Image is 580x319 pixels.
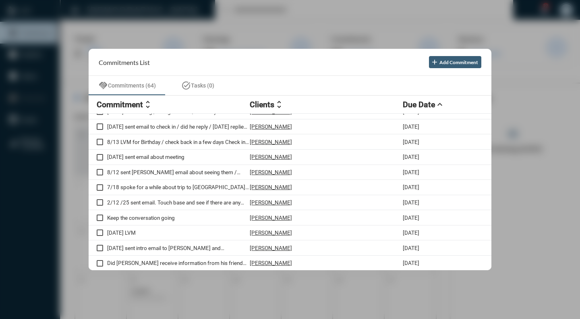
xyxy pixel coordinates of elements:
mat-icon: expand_less [435,100,445,109]
h2: Due Date [403,100,435,109]
mat-icon: task_alt [181,81,191,90]
p: [PERSON_NAME] [250,154,292,160]
p: [DATE] sent intro email to [PERSON_NAME] and [PERSON_NAME] / Check back with [PERSON_NAME] about ... [107,245,250,251]
button: Add Commitment [429,56,481,68]
p: [PERSON_NAME] [250,260,292,266]
p: 8/13 LVM for Birthday / check back in a few days Check in with [PERSON_NAME] to see where things ... [107,139,250,145]
p: [PERSON_NAME] [250,184,292,190]
p: [DATE] [403,199,419,206]
p: [DATE] [403,154,419,160]
p: [DATE] sent email about meeting [107,154,250,160]
span: Tasks (0) [191,82,214,89]
mat-icon: handshake [98,81,108,90]
p: [DATE] [403,169,419,175]
p: [PERSON_NAME] [250,229,292,236]
p: [DATE] sent email to check in / did he reply / [DATE] replied / nothing now / check back end of s... [107,123,250,130]
p: Did [PERSON_NAME] receive information from his friend who lives in [GEOGRAPHIC_DATA] worth $50mil... [107,260,250,266]
p: 7/18 spoke for a while about trip to [GEOGRAPHIC_DATA] / be bold and get intro to [PERSON_NAME] [107,184,250,190]
p: [PERSON_NAME] [250,169,292,175]
p: [DATE] [403,215,419,221]
mat-icon: unfold_more [274,100,284,109]
h2: Commitment [97,100,143,109]
h2: Commitments List [99,58,150,66]
p: [DATE] [403,139,419,145]
p: [DATE] [403,245,419,251]
p: [PERSON_NAME] [250,139,292,145]
p: [PERSON_NAME] [250,199,292,206]
p: [DATE] [403,229,419,236]
p: [PERSON_NAME] [250,245,292,251]
p: 2/12 /25 sent email. Touch base and see if there are any annuity options [107,199,250,206]
p: [PERSON_NAME] [250,123,292,130]
mat-icon: add [431,58,439,66]
p: [DATE] [403,123,419,130]
span: Commitments (64) [108,82,156,89]
h2: Clients [250,100,274,109]
p: 8/12 sent [PERSON_NAME] email about seeing them / curious if there is a reply [107,169,250,175]
p: [DATE] [403,184,419,190]
p: [DATE] LVM [107,229,250,236]
p: [DATE] [403,260,419,266]
p: [PERSON_NAME] [250,215,292,221]
mat-icon: unfold_more [143,100,153,109]
p: Keep the conversation going [107,215,250,221]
